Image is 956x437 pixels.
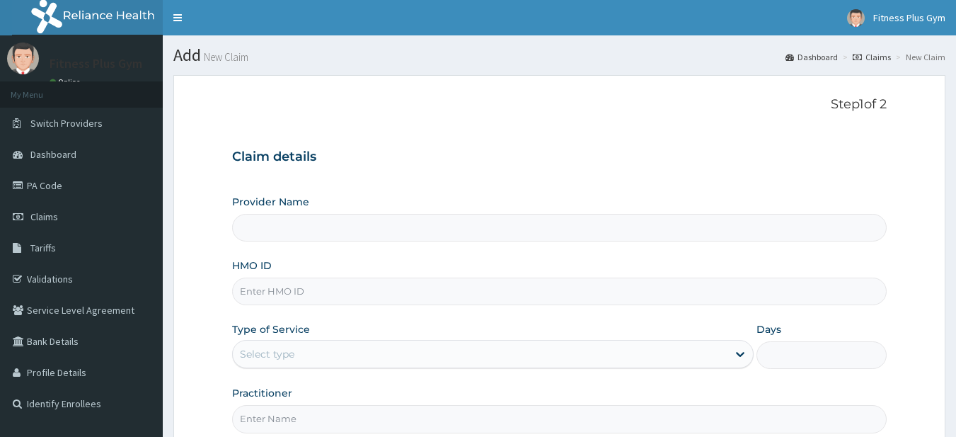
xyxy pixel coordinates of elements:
[30,117,103,130] span: Switch Providers
[232,322,310,336] label: Type of Service
[30,242,56,254] span: Tariffs
[50,77,83,87] a: Online
[30,148,76,161] span: Dashboard
[232,405,887,433] input: Enter Name
[232,259,272,273] label: HMO ID
[873,11,945,24] span: Fitness Plus Gym
[173,46,945,64] h1: Add
[232,195,309,209] label: Provider Name
[232,386,292,400] label: Practitioner
[232,149,887,165] h3: Claim details
[892,51,945,63] li: New Claim
[201,52,248,62] small: New Claim
[7,42,39,74] img: User Image
[232,97,887,113] p: Step 1 of 2
[756,322,781,336] label: Days
[240,347,294,361] div: Select type
[847,9,865,27] img: User Image
[785,51,838,63] a: Dashboard
[853,51,891,63] a: Claims
[232,278,887,305] input: Enter HMO ID
[50,57,142,70] p: Fitness Plus Gym
[30,210,58,223] span: Claims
